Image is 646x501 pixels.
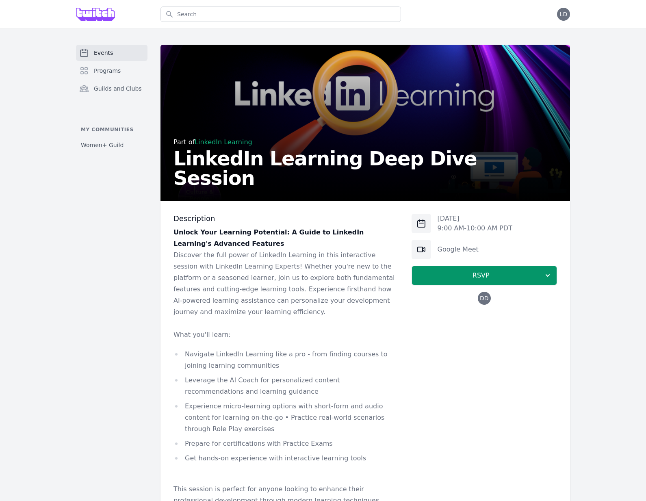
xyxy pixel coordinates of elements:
li: Experience micro-learning options with short-form and audio content for learning on-the-go • Prac... [173,401,399,435]
span: LD [560,11,568,17]
span: Programs [94,67,121,75]
li: Get hands-on experience with interactive learning tools [173,453,399,464]
p: My communities [76,126,147,133]
p: What you'll learn: [173,329,399,341]
span: DD [480,295,489,301]
a: Programs [76,63,147,79]
span: Women+ Guild [81,141,124,149]
img: Grove [76,8,115,21]
strong: Unlock Your Learning Potential: A Guide to LinkedIn Learning's Advanced Features [173,228,364,247]
h3: Description [173,214,399,223]
p: [DATE] [438,214,512,223]
div: Part of [173,137,557,147]
p: 9:00 AM - 10:00 AM PDT [438,223,512,233]
input: Search [160,7,401,22]
button: LD [557,8,570,21]
span: Events [94,49,113,57]
p: Discover the full power of LinkedIn Learning in this interactive session with LinkedIn Learning E... [173,249,399,318]
li: Navigate LinkedIn Learning like a pro - from finding courses to joining learning communities [173,349,399,371]
h2: LinkedIn Learning Deep Dive Session [173,149,557,188]
a: Women+ Guild [76,138,147,152]
span: Guilds and Clubs [94,85,142,93]
a: Events [76,45,147,61]
a: Google Meet [438,245,479,253]
span: RSVP [418,271,544,280]
li: Prepare for certifications with Practice Exams [173,438,399,449]
li: Leverage the AI Coach for personalized content recommendations and learning guidance [173,375,399,397]
a: Guilds and Clubs [76,80,147,97]
button: RSVP [412,266,557,285]
a: LinkedIn Learning [195,138,252,146]
nav: Sidebar [76,45,147,152]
